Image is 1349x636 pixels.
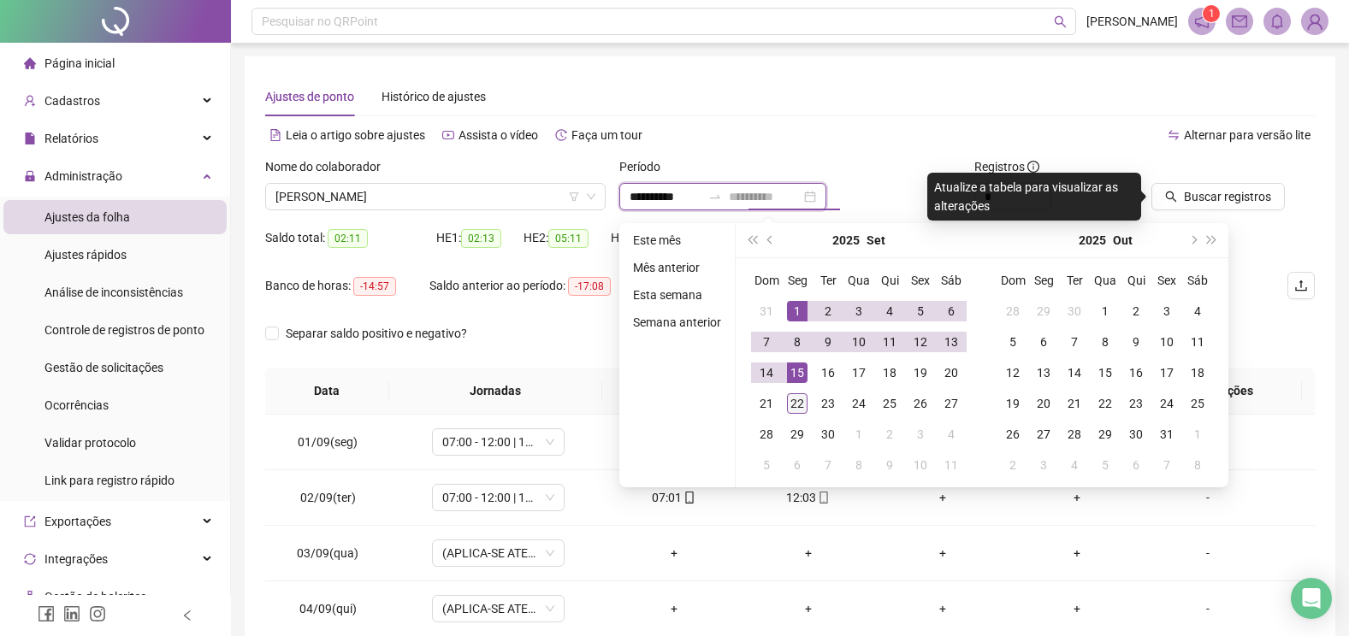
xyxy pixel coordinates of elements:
[1126,455,1146,475] div: 6
[555,129,567,141] span: history
[265,276,429,296] div: Banco de horas:
[1121,419,1151,450] td: 2025-10-30
[298,435,358,449] span: 01/09(seg)
[1090,265,1121,296] th: Qua
[1059,296,1090,327] td: 2025-09-30
[279,324,474,343] span: Separar saldo positivo e negativo?
[751,450,782,480] td: 2025-10-05
[1028,419,1059,450] td: 2025-10-27
[1187,424,1208,445] div: 1
[24,57,36,69] span: home
[874,357,905,388] td: 2025-09-18
[571,128,642,142] span: Faça um tour
[44,132,98,145] span: Relatórios
[874,327,905,357] td: 2025-09-11
[1027,161,1039,173] span: info-circle
[286,128,425,142] span: Leia o artigo sobre ajustes
[782,450,813,480] td: 2025-10-06
[879,393,900,414] div: 25
[1203,223,1222,257] button: super-next-year
[1183,223,1202,257] button: next-year
[782,388,813,419] td: 2025-09-22
[1121,327,1151,357] td: 2025-10-09
[1209,8,1215,20] span: 1
[1033,393,1054,414] div: 20
[1187,362,1208,383] div: 18
[787,362,808,383] div: 15
[626,257,728,278] li: Mês anterior
[936,296,967,327] td: 2025-09-06
[941,362,961,383] div: 20
[1151,450,1182,480] td: 2025-11-07
[879,455,900,475] div: 9
[936,327,967,357] td: 2025-09-13
[1121,388,1151,419] td: 2025-10-23
[941,455,961,475] div: 11
[181,609,193,621] span: left
[936,419,967,450] td: 2025-10-04
[389,368,603,415] th: Jornadas
[275,184,595,209] span: SIDNEY MARINHO DE SOUZA
[1291,578,1332,619] div: Open Intercom Messenger
[24,515,36,527] span: export
[751,296,782,327] td: 2025-08-31
[974,157,1039,176] span: Registros
[1059,327,1090,357] td: 2025-10-07
[38,605,55,622] span: facebook
[818,455,838,475] div: 7
[1059,419,1090,450] td: 2025-10-28
[442,129,454,141] span: youtube
[1090,388,1121,419] td: 2025-10-22
[89,605,106,622] span: instagram
[910,455,931,475] div: 10
[874,388,905,419] td: 2025-09-25
[442,485,554,510] span: 07:00 - 12:00 | 13:00 - 17:00
[1184,128,1311,142] span: Alternar para versão lite
[429,276,628,296] div: Saldo anterior ao período:
[1028,296,1059,327] td: 2025-09-29
[782,327,813,357] td: 2025-09-08
[905,265,936,296] th: Sex
[997,388,1028,419] td: 2025-10-19
[849,455,869,475] div: 8
[1126,301,1146,321] div: 2
[910,424,931,445] div: 3
[936,357,967,388] td: 2025-09-20
[905,388,936,419] td: 2025-09-26
[1182,296,1213,327] td: 2025-10-04
[1059,357,1090,388] td: 2025-10-14
[756,301,777,321] div: 31
[936,388,967,419] td: 2025-09-27
[1151,357,1182,388] td: 2025-10-17
[1033,301,1054,321] div: 29
[756,455,777,475] div: 5
[44,436,136,450] span: Validar protocolo
[756,362,777,383] div: 14
[1079,223,1106,257] button: year panel
[1090,419,1121,450] td: 2025-10-29
[849,332,869,352] div: 10
[905,450,936,480] td: 2025-10-10
[24,170,36,182] span: lock
[1151,419,1182,450] td: 2025-10-31
[1064,424,1085,445] div: 28
[941,301,961,321] div: 6
[936,450,967,480] td: 2025-10-11
[442,429,554,455] span: 07:00 - 12:00 | 13:00 - 17:00
[1095,362,1115,383] div: 15
[843,357,874,388] td: 2025-09-17
[1151,183,1285,210] button: Buscar registros
[1157,599,1258,618] div: -
[1028,388,1059,419] td: 2025-10-20
[997,327,1028,357] td: 2025-10-05
[1090,450,1121,480] td: 2025-11-05
[754,599,861,618] div: +
[44,286,183,299] span: Análise de inconsistências
[761,223,780,257] button: prev-year
[269,129,281,141] span: file-text
[889,544,996,562] div: +
[44,474,175,487] span: Link para registro rápido
[1033,332,1054,352] div: 6
[1151,388,1182,419] td: 2025-10-24
[843,296,874,327] td: 2025-09-03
